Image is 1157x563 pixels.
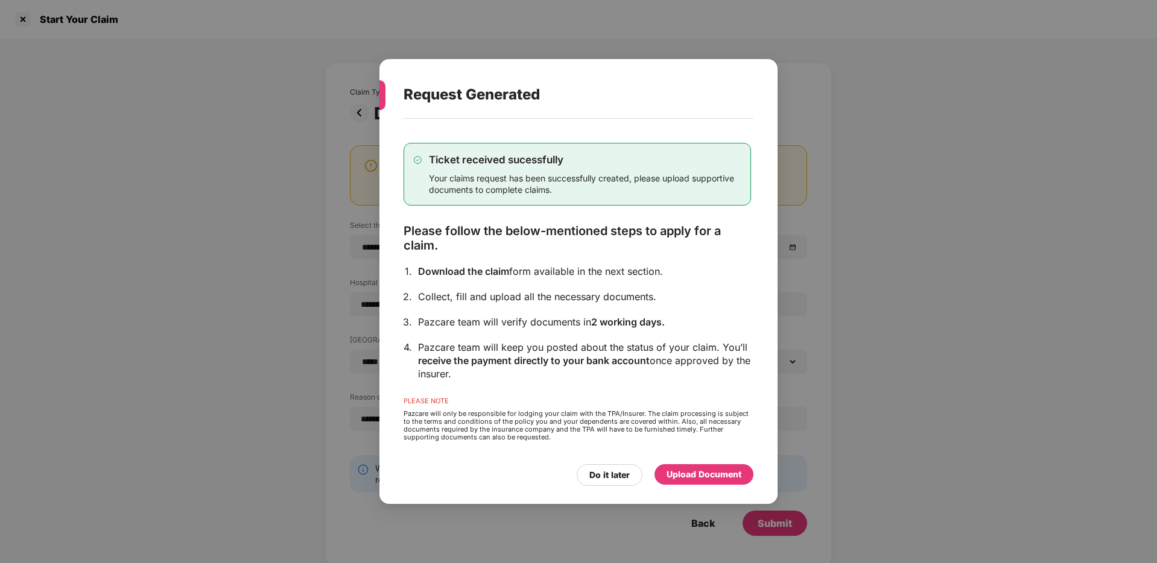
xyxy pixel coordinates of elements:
div: Please follow the below-mentioned steps to apply for a claim. [404,224,751,253]
div: Pazcare team will keep you posted about the status of your claim. You’ll once approved by the ins... [418,341,751,380]
img: svg+xml;base64,PHN2ZyB4bWxucz0iaHR0cDovL3d3dy53My5vcmcvMjAwMC9zdmciIHdpZHRoPSIxMy4zMzMiIGhlaWdodD... [414,156,422,164]
div: 3. [403,315,412,329]
div: 1. [405,265,412,278]
span: receive the payment directly to your bank account [418,354,650,366]
span: Download the claim [418,265,509,277]
div: Pazcare team will verify documents in [418,315,751,329]
div: Upload Document [667,468,741,481]
span: 2 working days. [591,316,665,328]
div: PLEASE NOTE [404,397,751,410]
div: 4. [404,341,412,354]
div: Your claims request has been successfully created, please upload supportive documents to complete... [429,172,741,195]
div: Do it later [589,468,630,482]
div: Pazcare will only be responsible for lodging your claim with the TPA/Insurer. The claim processin... [404,410,751,441]
div: form available in the next section. [418,265,751,278]
div: Collect, fill and upload all the necessary documents. [418,290,751,303]
div: 2. [403,290,412,303]
div: Request Generated [404,71,724,118]
div: Ticket received sucessfully [429,153,741,166]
